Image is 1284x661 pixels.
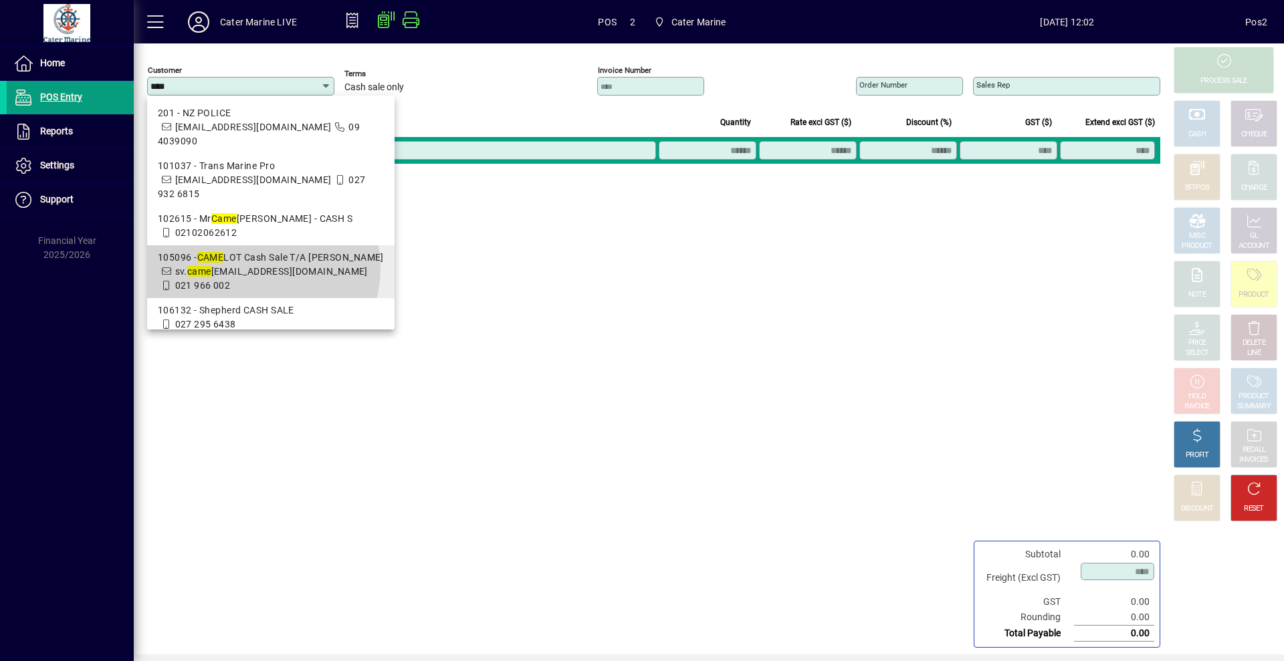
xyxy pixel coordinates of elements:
[790,115,851,130] span: Rate excl GST ($)
[158,106,384,120] div: 201 - NZ POLICE
[1185,183,1210,193] div: EFTPOS
[158,159,384,173] div: 101037 - Trans Marine Pro
[1074,610,1154,626] td: 0.00
[1239,392,1269,402] div: PRODUCT
[175,319,236,329] span: 027 295 6438
[1188,392,1206,402] div: HOLD
[175,280,231,291] span: 021 966 002
[1243,338,1265,348] div: DELETE
[40,126,73,136] span: Reports
[1188,130,1206,140] div: CASH
[1250,231,1259,241] div: GL
[1186,348,1209,358] div: SELECT
[1239,241,1269,251] div: ACCOUNT
[7,183,134,217] a: Support
[598,11,617,33] span: POS
[344,82,404,93] span: Cash sale only
[1025,115,1052,130] span: GST ($)
[976,80,1010,90] mat-label: Sales rep
[7,47,134,80] a: Home
[1188,290,1206,300] div: NOTE
[187,266,211,277] em: came
[7,115,134,148] a: Reports
[40,194,74,205] span: Support
[889,11,1246,33] span: [DATE] 12:02
[720,115,751,130] span: Quantity
[1243,445,1266,455] div: RECALL
[630,11,635,33] span: 2
[1181,504,1213,514] div: DISCOUNT
[1074,547,1154,562] td: 0.00
[1241,183,1267,193] div: CHARGE
[220,11,297,33] div: Cater Marine LIVE
[598,65,651,75] mat-label: Invoice number
[649,10,732,34] span: Cater Marine
[1239,455,1268,465] div: INVOICES
[1241,130,1267,140] div: CHEQUE
[980,547,1074,562] td: Subtotal
[40,92,82,102] span: POS Entry
[1245,11,1267,33] div: Pos2
[147,101,395,154] mat-option: 201 - NZ POLICE
[40,57,65,68] span: Home
[1085,115,1155,130] span: Extend excl GST ($)
[671,11,726,33] span: Cater Marine
[211,213,237,224] em: Came
[344,70,425,78] span: Terms
[1247,348,1261,358] div: LINE
[1074,626,1154,642] td: 0.00
[148,65,182,75] mat-label: Customer
[1184,402,1209,412] div: INVOICE
[175,227,237,238] span: 02102062612
[1188,338,1206,348] div: PRICE
[175,122,332,132] span: [EMAIL_ADDRESS][DOMAIN_NAME]
[7,149,134,182] a: Settings
[1200,76,1247,86] div: PROCESS SALE
[1237,402,1271,412] div: SUMMARY
[1074,594,1154,610] td: 0.00
[980,610,1074,626] td: Rounding
[980,562,1074,594] td: Freight (Excl GST)
[147,207,395,245] mat-option: 102615 - Mr Cameron Galbraith - CASH S
[147,245,395,298] mat-option: 105096 - CAMELOT Cash Sale T/A Dan McClary
[1189,231,1205,241] div: MISC
[158,303,384,317] div: 106132 - Shepherd CASH SALE
[859,80,907,90] mat-label: Order number
[980,594,1074,610] td: GST
[1244,504,1264,514] div: RESET
[1239,290,1269,300] div: PRODUCT
[1182,241,1212,251] div: PRODUCT
[175,174,332,185] span: [EMAIL_ADDRESS][DOMAIN_NAME]
[1186,450,1208,460] div: PROFIT
[980,626,1074,642] td: Total Payable
[158,212,384,226] div: 102615 - Mr [PERSON_NAME] - CASH S
[906,115,952,130] span: Discount (%)
[147,298,395,337] mat-option: 106132 - Shepherd CASH SALE
[40,160,74,170] span: Settings
[158,251,384,265] div: 105096 - LOT Cash Sale T/A [PERSON_NAME]
[147,154,395,207] mat-option: 101037 - Trans Marine Pro
[175,266,368,277] span: sv. [EMAIL_ADDRESS][DOMAIN_NAME]
[197,252,224,263] em: CAME
[177,10,220,34] button: Profile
